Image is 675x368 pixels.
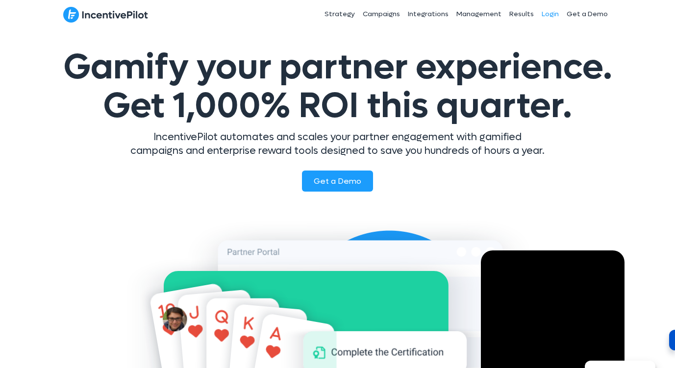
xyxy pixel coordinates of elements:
[103,83,572,129] span: Get 1,000% ROI this quarter.
[253,2,612,26] nav: Header Menu
[563,2,612,26] a: Get a Demo
[63,6,148,23] img: IncentivePilot
[321,2,359,26] a: Strategy
[538,2,563,26] a: Login
[302,171,373,192] a: Get a Demo
[505,2,538,26] a: Results
[452,2,505,26] a: Management
[359,2,404,26] a: Campaigns
[404,2,452,26] a: Integrations
[129,130,546,158] p: IncentivePilot automates and scales your partner engagement with gamified campaigns and enterpris...
[314,176,361,186] span: Get a Demo
[63,44,612,129] span: Gamify your partner experience.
